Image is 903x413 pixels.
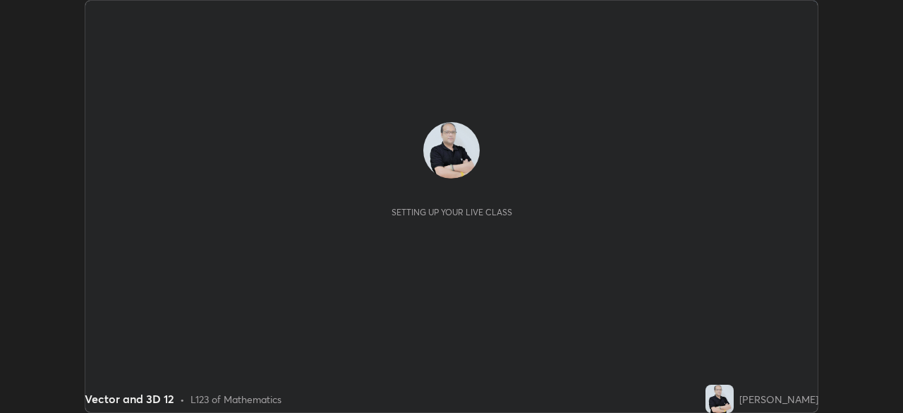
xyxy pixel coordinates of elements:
div: L123 of Mathematics [190,392,281,407]
div: [PERSON_NAME] [739,392,818,407]
div: Setting up your live class [392,207,512,217]
div: Vector and 3D 12 [85,390,174,407]
div: • [180,392,185,407]
img: 705bd664af5c4e4c87a5791b66c98ef6.jpg [423,122,480,179]
img: 705bd664af5c4e4c87a5791b66c98ef6.jpg [705,385,734,413]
